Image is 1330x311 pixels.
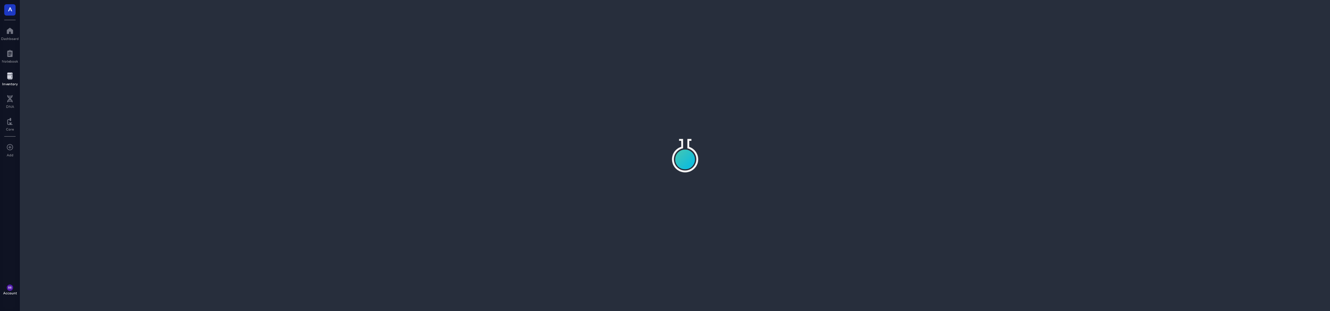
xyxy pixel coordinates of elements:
[2,82,18,86] div: Inventory
[8,286,11,289] span: RR
[6,104,14,109] div: DNA
[3,291,17,295] div: Account
[6,127,14,131] div: Core
[1,36,19,41] div: Dashboard
[1,25,19,41] a: Dashboard
[2,48,18,63] a: Notebook
[6,93,14,109] a: DNA
[2,70,18,86] a: Inventory
[2,59,18,63] div: Notebook
[6,116,14,131] a: Core
[7,153,13,157] div: Add
[8,5,12,13] span: A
